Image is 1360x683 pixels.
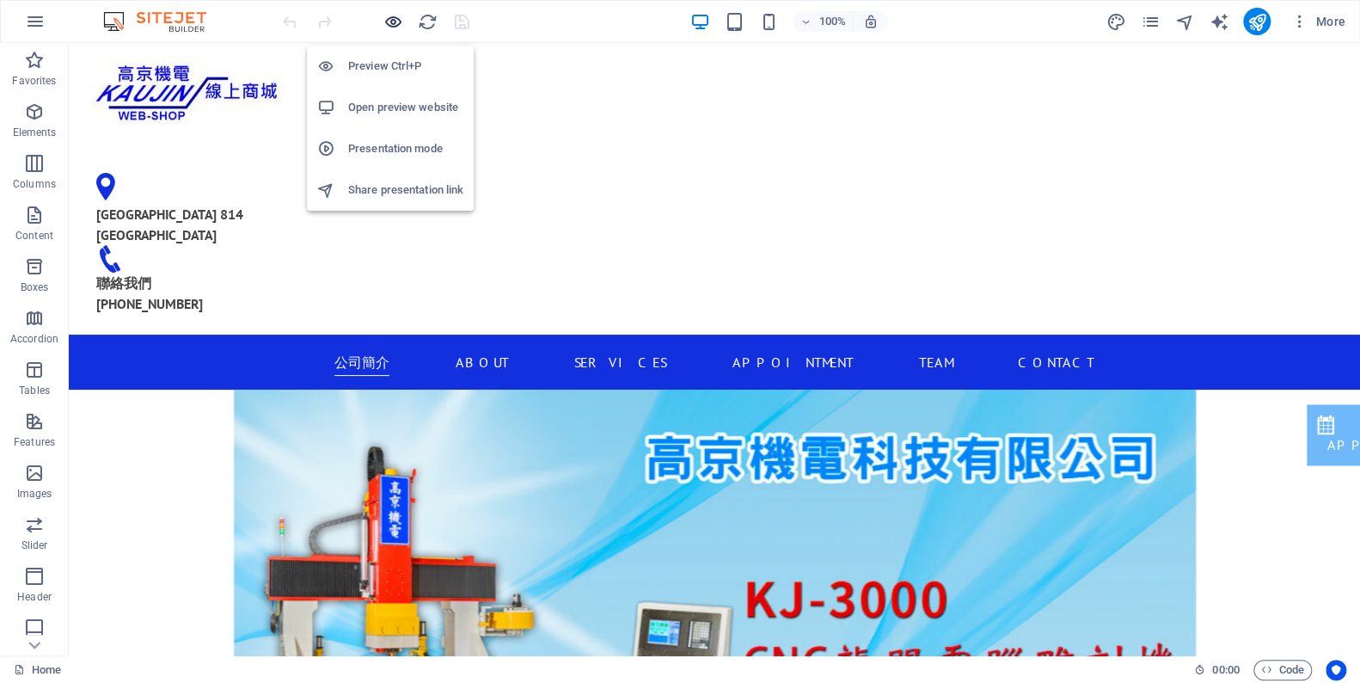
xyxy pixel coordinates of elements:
button: pages [1140,11,1161,32]
span: 814 [151,163,175,180]
span: : [1224,663,1227,676]
span: 00 00 [1212,660,1239,680]
h6: Preview Ctrl+P [348,56,463,77]
span: [PHONE_NUMBER] [28,252,134,269]
i: Pages (Ctrl+Alt+S) [1140,12,1160,32]
span: Code [1261,660,1304,680]
p: Boxes [21,280,49,294]
span: More [1291,13,1345,30]
button: design [1106,11,1126,32]
h6: Open preview website [348,97,463,118]
i: Publish [1247,12,1266,32]
i: On resize automatically adjust zoom level to fit chosen device. [863,14,879,29]
p: Slider [21,538,48,552]
p: Content [15,229,53,243]
button: navigator [1174,11,1195,32]
p: Images [17,487,52,501]
i: AI Writer [1209,12,1228,32]
span: [GEOGRAPHIC_DATA] [28,183,148,200]
h6: 100% [818,11,846,32]
p: Accordion [10,332,58,346]
p: Columns [13,177,56,191]
p: Elements [13,126,57,139]
p: Features [14,435,55,449]
button: 100% [793,11,854,32]
i: Design (Ctrl+Alt+Y) [1106,12,1125,32]
a: Click to cancel selection. Double-click to open Pages [14,660,61,680]
h6: Session time [1194,660,1240,680]
img: Editor Logo [99,11,228,32]
button: publish [1243,8,1271,35]
button: Code [1253,660,1312,680]
i: Reload page [418,12,438,32]
button: Usercentrics [1326,660,1346,680]
button: More [1284,8,1352,35]
p: Favorites [12,74,56,88]
span: [GEOGRAPHIC_DATA] [28,163,148,180]
button: text_generator [1209,11,1229,32]
button: reload [417,11,438,32]
h6: Share presentation link [348,180,463,200]
p: Header [17,590,52,604]
h6: Presentation mode [348,138,463,159]
p: Tables [19,384,50,397]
